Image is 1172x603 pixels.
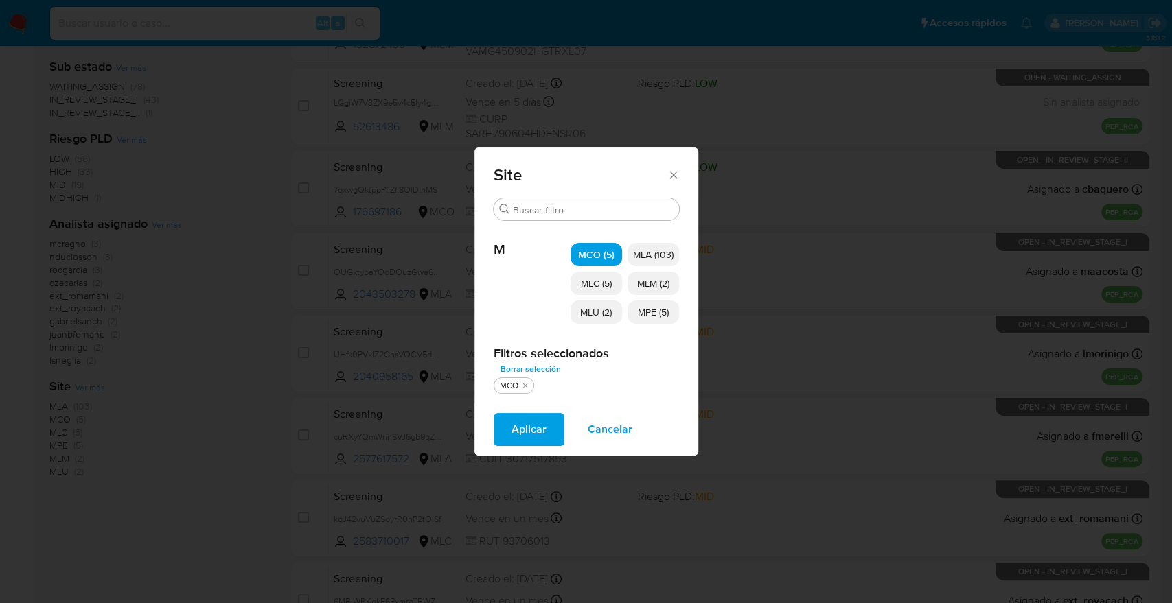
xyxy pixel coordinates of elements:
span: MLC (5) [581,276,612,290]
div: MLM (2) [628,272,679,295]
button: Buscar [499,204,510,215]
span: M [494,221,571,258]
span: Site [494,167,667,183]
span: MPE (5) [638,305,669,319]
div: MLA (103) [628,243,679,266]
span: MLU (2) [580,305,612,319]
span: Aplicar [512,414,547,445]
div: MCO (5) [571,243,622,266]
input: Buscar filtro [513,204,674,216]
span: Borrar selección [501,362,561,376]
button: Cancelar [570,413,650,446]
span: MLM (2) [637,276,669,290]
div: MLU (2) [571,300,622,324]
span: Cancelar [588,414,632,445]
div: MCO [497,380,521,392]
button: Aplicar [494,413,564,446]
button: Borrar selección [494,361,568,377]
button: Cerrar [667,168,679,180]
div: MLC (5) [571,272,622,295]
div: MPE (5) [628,300,679,324]
h2: Filtros seleccionados [494,346,679,361]
span: MCO (5) [578,248,614,261]
span: MLA (103) [633,248,674,261]
button: quitar MCO [520,380,531,391]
